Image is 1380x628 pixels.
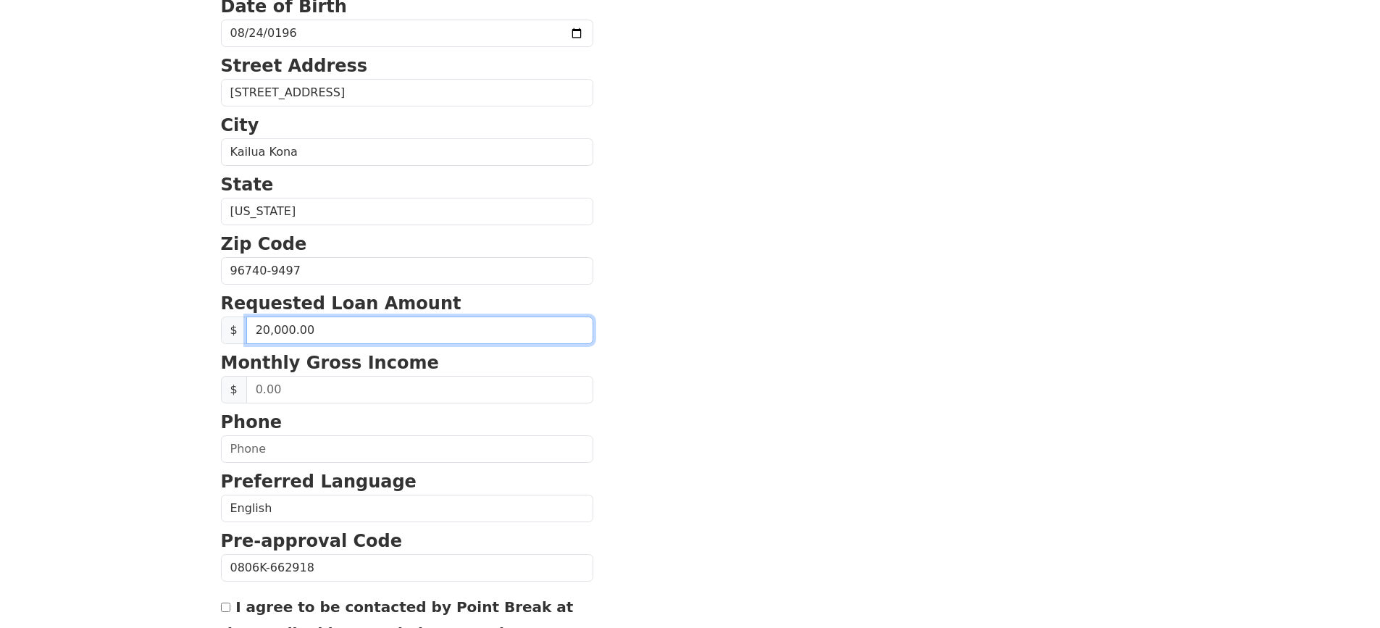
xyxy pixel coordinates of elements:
[221,412,283,432] strong: Phone
[221,350,593,376] p: Monthly Gross Income
[221,293,461,314] strong: Requested Loan Amount
[221,175,274,195] strong: State
[221,554,593,582] input: Pre-approval Code
[221,115,259,135] strong: City
[246,317,593,344] input: 0.00
[221,56,368,76] strong: Street Address
[221,435,593,463] input: Phone
[221,531,403,551] strong: Pre-approval Code
[221,376,247,403] span: $
[221,79,593,106] input: Street Address
[246,376,593,403] input: 0.00
[221,234,307,254] strong: Zip Code
[221,138,593,166] input: City
[221,472,417,492] strong: Preferred Language
[221,257,593,285] input: Zip Code
[221,317,247,344] span: $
